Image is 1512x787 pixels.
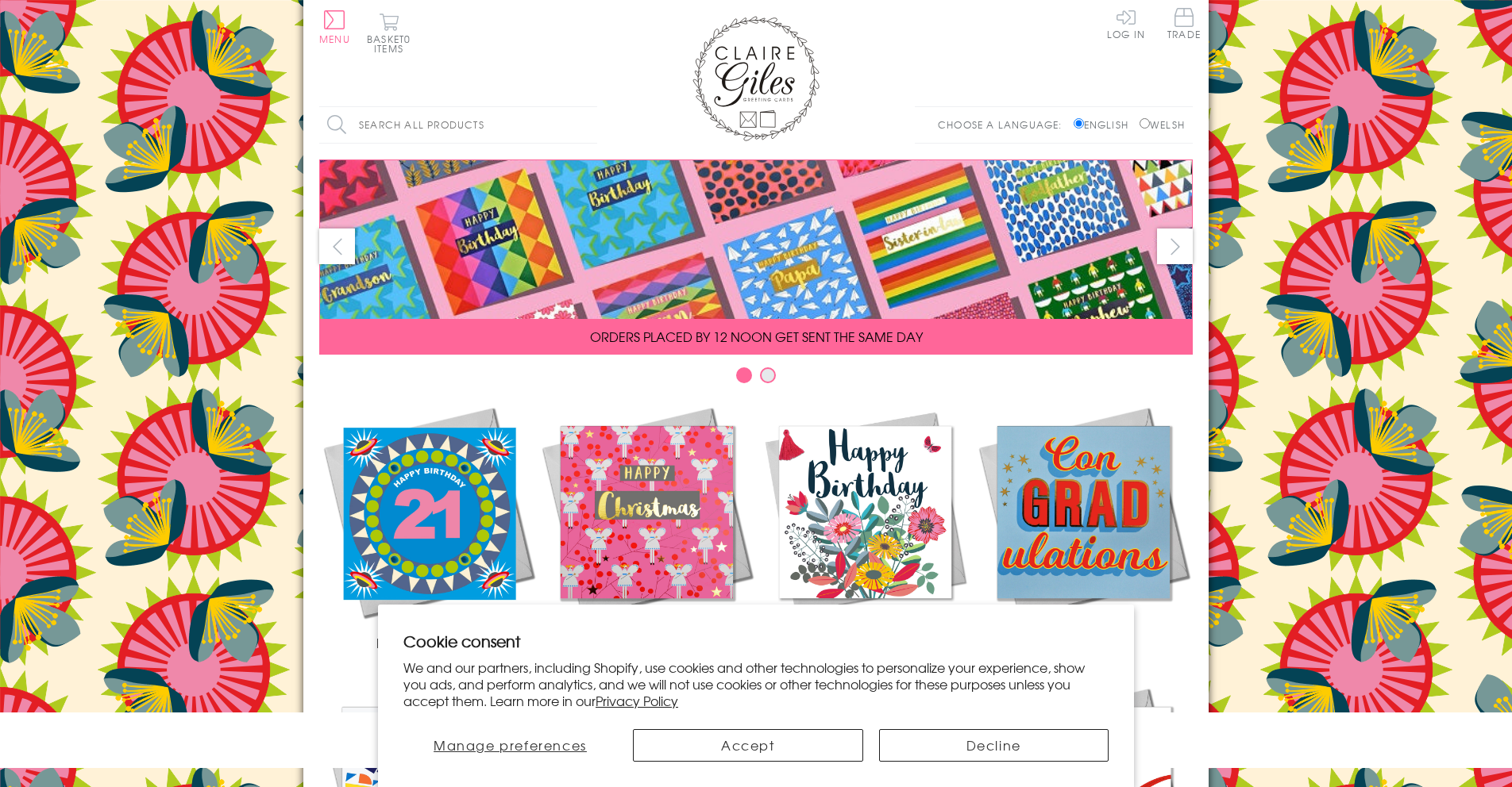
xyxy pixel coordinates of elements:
button: prev [319,228,355,264]
a: Christmas [538,403,756,652]
a: Log In [1107,8,1145,39]
button: Menu [319,10,350,44]
label: English [1074,117,1136,132]
input: English [1074,118,1084,129]
p: We and our partners, including Shopify, use cookies and other technologies to personalize your ex... [403,659,1109,708]
input: Search all products [319,107,597,143]
a: Trade [1167,8,1201,42]
a: Academic [974,403,1193,652]
a: Privacy Policy [596,691,678,710]
a: New Releases [319,403,538,652]
button: next [1157,228,1193,264]
span: Trade [1167,8,1201,39]
input: Search [581,107,597,143]
span: 0 items [374,32,411,56]
button: Carousel Page 1 (Current Slide) [736,367,752,383]
button: Accept [633,729,863,762]
p: Choose a language: [938,117,1070,132]
button: Basket0 items [367,13,411,53]
a: Birthdays [756,403,974,652]
img: Claire Giles Greetings Cards [692,16,820,141]
span: New Releases [376,633,480,652]
label: Welsh [1140,117,1185,132]
button: Carousel Page 2 [760,367,776,383]
div: Carousel Pagination [319,367,1193,391]
span: Menu [319,32,350,46]
span: Manage preferences [434,735,587,754]
input: Welsh [1140,118,1150,129]
button: Decline [879,729,1109,762]
h2: Cookie consent [403,630,1109,652]
span: ORDERS PLACED BY 12 NOON GET SENT THE SAME DAY [590,327,923,346]
button: Manage preferences [403,729,617,762]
